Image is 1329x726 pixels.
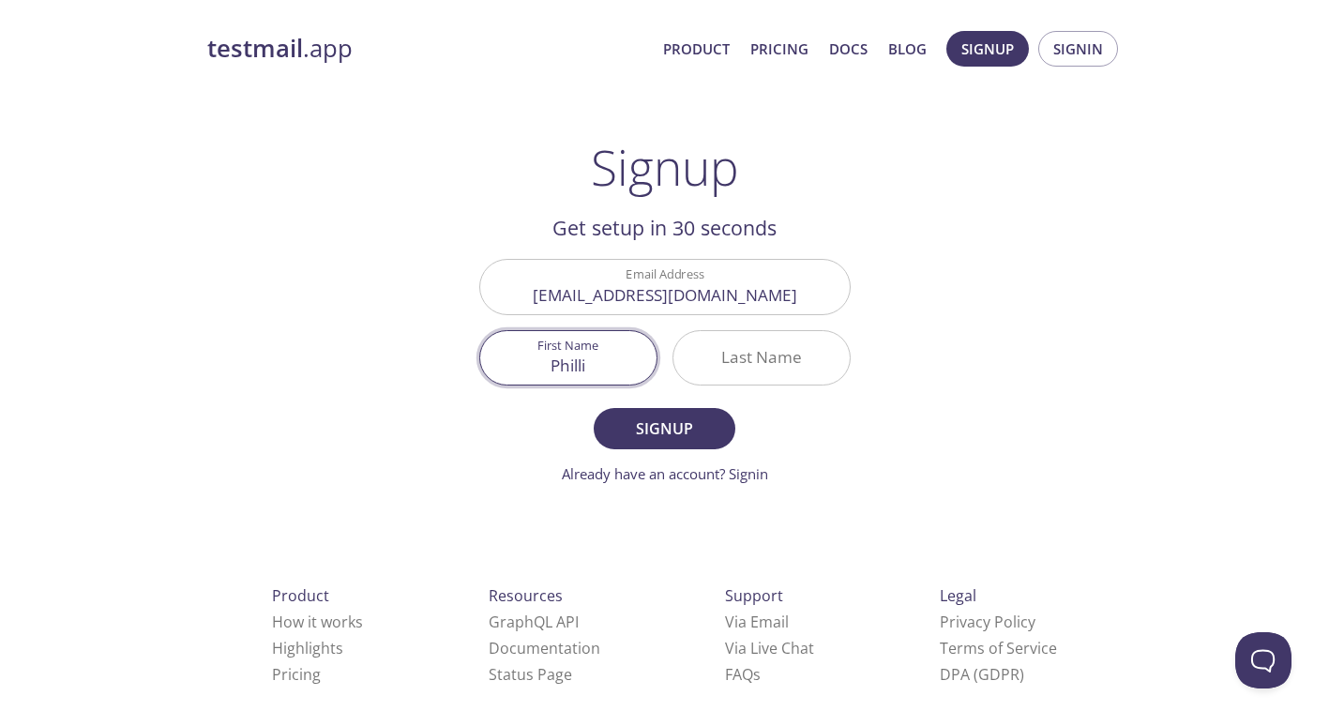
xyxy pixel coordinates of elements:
[562,464,768,483] a: Already have an account? Signin
[272,664,321,685] a: Pricing
[272,585,329,606] span: Product
[489,585,563,606] span: Resources
[888,37,927,61] a: Blog
[591,139,739,195] h1: Signup
[946,31,1029,67] button: Signup
[940,664,1024,685] a: DPA (GDPR)
[940,585,976,606] span: Legal
[1235,632,1291,688] iframe: Help Scout Beacon - Open
[1053,37,1103,61] span: Signin
[961,37,1014,61] span: Signup
[940,612,1035,632] a: Privacy Policy
[479,212,851,244] h2: Get setup in 30 seconds
[725,612,789,632] a: Via Email
[753,664,761,685] span: s
[829,37,868,61] a: Docs
[272,638,343,658] a: Highlights
[594,408,734,449] button: Signup
[207,33,648,65] a: testmail.app
[725,585,783,606] span: Support
[663,37,730,61] a: Product
[1038,31,1118,67] button: Signin
[207,32,303,65] strong: testmail
[489,612,579,632] a: GraphQL API
[725,664,761,685] a: FAQ
[940,638,1057,658] a: Terms of Service
[614,416,714,442] span: Signup
[272,612,363,632] a: How it works
[489,664,572,685] a: Status Page
[750,37,808,61] a: Pricing
[725,638,814,658] a: Via Live Chat
[489,638,600,658] a: Documentation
